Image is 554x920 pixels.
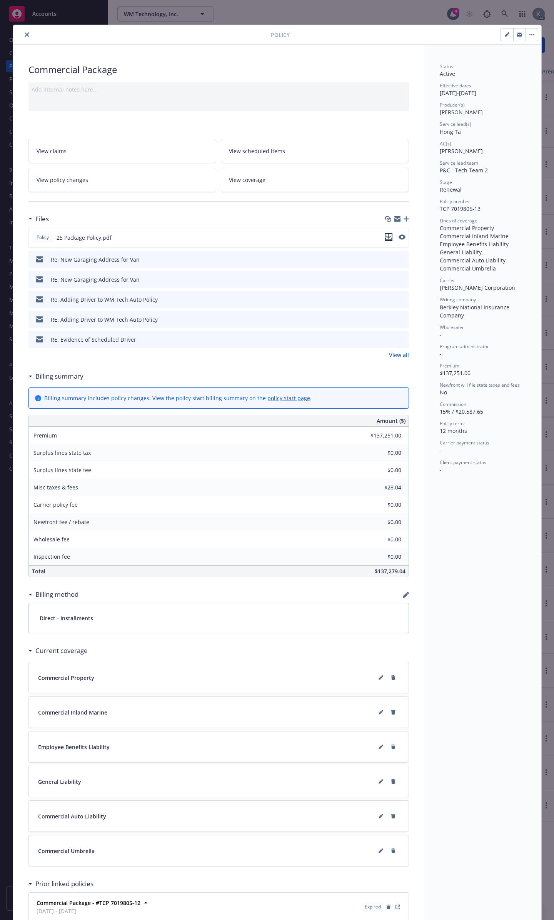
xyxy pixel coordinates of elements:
span: Hong Ta [440,128,461,135]
span: Stage [440,179,452,185]
input: 0.00 [356,534,406,545]
div: Add internal notes here... [32,85,406,94]
div: Commercial Inland Marine [440,232,526,240]
button: download file [385,233,392,241]
span: Premium [440,362,459,369]
span: Service lead team [440,160,478,166]
button: download file [385,233,392,242]
button: download file [387,316,393,324]
span: - [440,466,442,473]
button: preview file [399,316,406,324]
h3: Current coverage [35,646,88,656]
span: $137,251.00 [440,369,471,377]
span: Inspection fee [33,553,70,560]
div: RE: Adding Driver to WM Tech Auto Policy [51,316,158,324]
a: View scheduled items [221,139,409,163]
button: download file [387,255,393,264]
div: Commercial Umbrella [440,264,526,272]
div: Billing summary [28,371,83,381]
input: 0.00 [356,516,406,528]
span: 25 Package Policy.pdf [57,234,112,242]
span: Misc taxes & fees [33,484,78,491]
span: Newfront will file state taxes and fees [440,382,520,388]
span: Carrier payment status [440,439,489,446]
span: Amount ($) [377,417,405,425]
button: close [22,30,32,39]
span: Employee Benefits Liability [38,743,110,751]
h3: Prior linked policies [35,879,93,889]
input: 0.00 [356,430,406,441]
a: View claims [28,139,217,163]
span: Policy number [440,198,470,205]
span: Renewal [440,186,462,193]
span: - [440,447,442,454]
div: Commercial Package [28,63,409,76]
span: Surplus lines state fee [33,466,91,474]
span: Commercial Auto Liability [38,812,106,820]
span: View claims [37,147,67,155]
span: 12 months [440,427,467,434]
div: Files [28,214,49,224]
span: AC(s) [440,140,451,147]
button: download file [387,275,393,284]
div: Billing summary includes policy changes. View the policy start billing summary on the . [44,394,312,402]
button: download file [387,336,393,344]
button: preview file [399,336,406,344]
a: policy start page [267,394,310,402]
div: Billing method [28,589,78,599]
span: Service lead(s) [440,121,471,127]
button: download file [387,296,393,304]
span: View policy changes [37,176,88,184]
span: [PERSON_NAME] Corporation [440,284,515,291]
span: [PERSON_NAME] [440,147,483,155]
span: Surplus lines state tax [33,449,91,456]
span: Commercial Inland Marine [38,708,107,716]
span: Policy term [440,420,464,427]
span: Commercial Property [38,674,94,682]
div: Current coverage [28,646,88,656]
h3: Billing method [35,589,78,599]
strong: Commercial Package - #TCP 7019805-12 [37,899,140,907]
span: TCP 7019805-13 [440,205,481,212]
input: 0.00 [356,482,406,493]
span: Active [440,70,455,77]
span: View coverage [229,176,265,184]
span: Carrier [440,277,455,284]
a: View coverage [221,168,409,192]
span: Premium [33,432,57,439]
div: Employee Benefits Liability [440,240,526,248]
span: Expired [365,903,381,910]
div: RE: New Garaging Address for Van [51,275,140,284]
span: Wholesale fee [33,536,70,543]
span: Program administrator [440,343,489,350]
div: [DATE] - [DATE] [440,82,526,97]
button: preview file [399,275,406,284]
span: General Liability [38,778,81,786]
span: Writing company [440,296,476,303]
span: Carrier policy fee [33,501,78,508]
input: 0.00 [356,551,406,563]
a: View policy changes [28,168,217,192]
a: View Policy [393,902,402,912]
span: Client payment status [440,459,486,466]
div: RE: Evidence of Scheduled Driver [51,336,136,344]
span: No [440,389,447,396]
span: Policy [35,234,50,241]
div: Re: Adding Driver to WM Tech Auto Policy [51,296,158,304]
span: Wholesaler [440,324,464,331]
button: preview file [399,255,406,264]
h3: Billing summary [35,371,83,381]
span: Policy [271,31,290,39]
input: 0.00 [356,447,406,459]
span: $137,279.04 [375,568,405,575]
span: - [440,350,442,357]
div: Commercial Property [440,224,526,232]
span: [PERSON_NAME] [440,109,483,116]
a: View all [389,351,409,359]
div: General Liability [440,248,526,256]
input: 0.00 [356,499,406,511]
span: Effective dates [440,82,471,89]
span: Commission [440,401,466,407]
span: [DATE] - [DATE] [37,907,140,915]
